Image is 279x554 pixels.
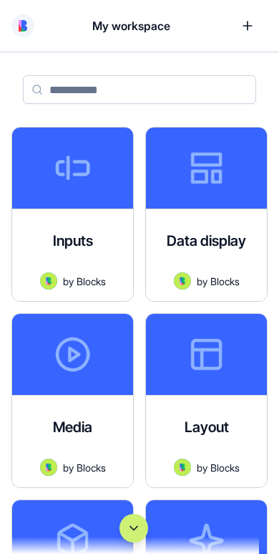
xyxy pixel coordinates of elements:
[145,313,268,488] a: LayoutAvatarbyBlocks
[119,514,148,543] button: Scroll to bottom
[11,127,134,302] a: InputsAvatarbyBlocks
[19,20,27,32] img: logo
[53,417,92,437] h4: Media
[40,459,57,476] img: Avatar
[185,417,229,437] h4: Layout
[210,460,240,475] span: Blocks
[63,274,74,289] span: by
[53,231,93,251] h4: Inputs
[197,460,207,475] span: by
[174,459,191,476] img: Avatar
[210,274,240,289] span: Blocks
[92,17,170,34] h1: My workspace
[167,231,246,251] h4: Data display
[197,274,207,289] span: by
[63,460,74,475] span: by
[77,460,106,475] span: Blocks
[11,313,134,488] a: MediaAvatarbyBlocks
[145,127,268,302] a: Data displayAvatarbyBlocks
[40,272,57,290] img: Avatar
[174,272,191,290] img: Avatar
[77,274,106,289] span: Blocks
